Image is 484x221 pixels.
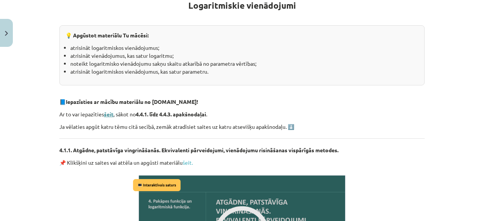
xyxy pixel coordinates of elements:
[183,159,193,166] a: šeit.
[5,31,8,36] img: icon-close-lesson-0947bae3869378f0d4975bcd49f059093ad1ed9edebbc8119c70593378902aed.svg
[59,110,425,118] p: Ar to var iepazīties , sākot no .
[70,60,419,68] li: noteikt logaritmisko vienādojumu sakņu skaitu atkarībā no parametra vērtības;
[59,123,425,131] p: Ja vēlaties apgūt katru tēmu citā secībā, zemāk atradīsiet saites uz katru atsevišķu apakšnodaļu. ⬇️
[65,32,149,39] strong: 💡 Apgūstot materiālu Tu mācēsi:
[59,147,338,153] strong: 4.1.1. Atgādne, patstāvīga vingrināšanās. Ekvivalenti pārveidojumi, vienādojumu risināšanas vispā...
[59,98,425,106] p: 📘
[66,98,198,105] strong: Iepazīsties ar mācību materiālu no [DOMAIN_NAME]!
[70,52,419,60] li: atrisināt vienādojumus, kas satur logaritmu;
[59,159,425,167] p: 📌 Klikšķini uz saites vai attēla un apgūsti materiālu
[104,111,113,117] a: šeit
[70,44,419,52] li: atrisināt logaritmiskos vienādojumus;
[136,111,206,117] strong: 4.4.1. līdz 4.4.3. apakšnodaļai
[70,68,419,76] li: atrisināt logaritmiskos vienādojumus, kas satur parametru.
